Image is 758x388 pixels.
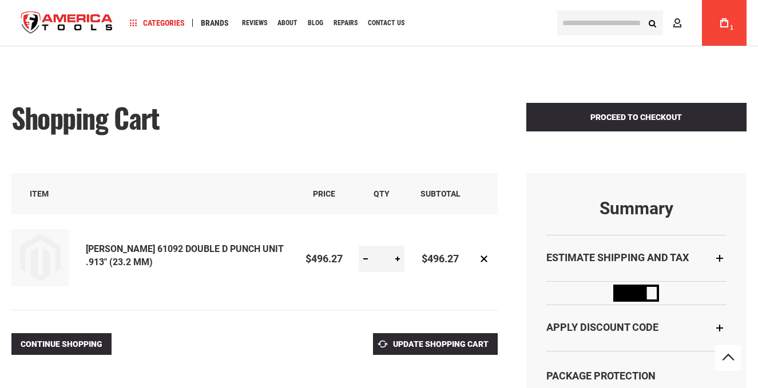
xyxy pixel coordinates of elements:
img: America Tools [11,2,122,45]
span: $496.27 [305,253,343,265]
span: Continue Shopping [21,339,102,349]
span: Shopping Cart [11,97,159,138]
a: Blog [303,15,328,31]
span: Price [313,189,335,198]
span: Reviews [242,19,267,26]
button: Proceed to Checkout [526,103,747,131]
span: $496.27 [422,253,459,265]
a: Contact Us [363,15,410,31]
img: Loading... [613,285,659,302]
a: Brands [196,15,234,31]
span: Repairs [334,19,358,26]
a: Continue Shopping [11,333,112,355]
span: Subtotal [420,189,461,198]
span: Qty [374,189,390,198]
span: Proceed to Checkout [590,113,682,122]
a: Reviews [237,15,272,31]
span: Blog [308,19,323,26]
button: Search [641,12,663,34]
span: Item [30,189,49,198]
div: Package Protection [546,369,727,383]
strong: Summary [546,199,727,218]
span: Update Shopping Cart [393,339,489,349]
a: Repairs [328,15,363,31]
a: About [272,15,303,31]
span: Categories [130,19,185,27]
span: Brands [201,19,229,27]
span: 1 [730,25,733,31]
button: Update Shopping Cart [373,333,498,355]
a: store logo [11,2,122,45]
a: [PERSON_NAME] 61092 DOUBLE D PUNCH UNIT .913" (23.2 MM) [86,243,284,267]
img: GREENLEE 61092 DOUBLE D PUNCH UNIT .913" (23.2 MM) [11,229,69,286]
strong: Estimate Shipping and Tax [546,251,689,263]
strong: Apply Discount Code [546,321,658,333]
span: About [277,19,297,26]
a: GREENLEE 61092 DOUBLE D PUNCH UNIT .913" (23.2 MM) [11,229,86,289]
a: Categories [125,15,190,31]
span: Contact Us [368,19,404,26]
